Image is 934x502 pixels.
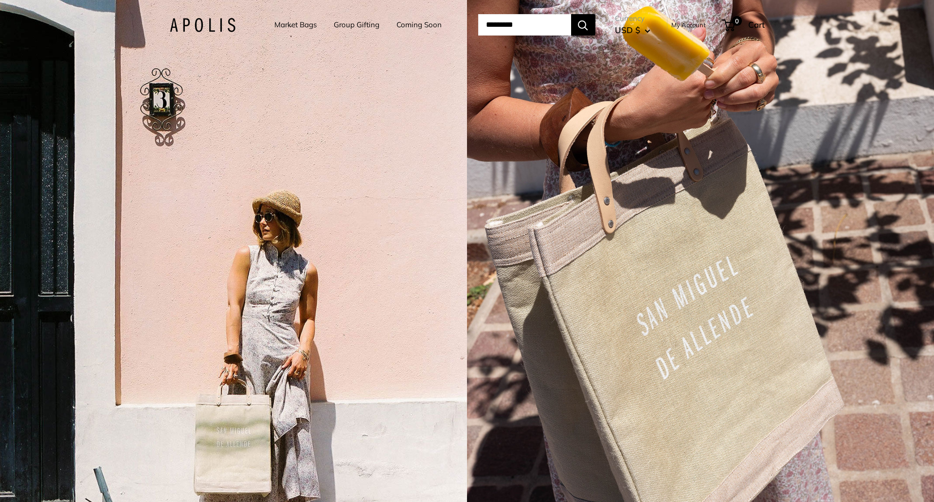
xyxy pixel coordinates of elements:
span: 0 [732,16,741,26]
button: USD $ [615,22,650,38]
a: 0 Cart [723,17,765,33]
a: Group Gifting [334,18,379,32]
span: USD $ [615,25,640,35]
span: Cart [748,19,765,30]
span: Currency [615,12,650,25]
a: Market Bags [274,18,317,32]
a: Coming Soon [396,18,442,32]
input: Search... [478,14,571,36]
button: Search [571,14,595,36]
a: My Account [671,19,706,31]
img: Apolis [170,18,235,32]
